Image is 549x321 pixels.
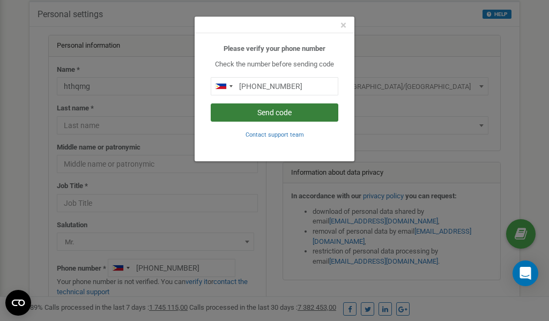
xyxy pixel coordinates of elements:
span: × [340,19,346,32]
small: Contact support team [246,131,304,138]
a: Contact support team [246,130,304,138]
input: 0905 123 4567 [211,77,338,95]
button: Close [340,20,346,31]
button: Send code [211,103,338,122]
div: Open Intercom Messenger [513,260,538,286]
b: Please verify your phone number [224,44,325,53]
p: Check the number before sending code [211,59,338,70]
div: Telephone country code [211,78,236,95]
button: Open CMP widget [5,290,31,316]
